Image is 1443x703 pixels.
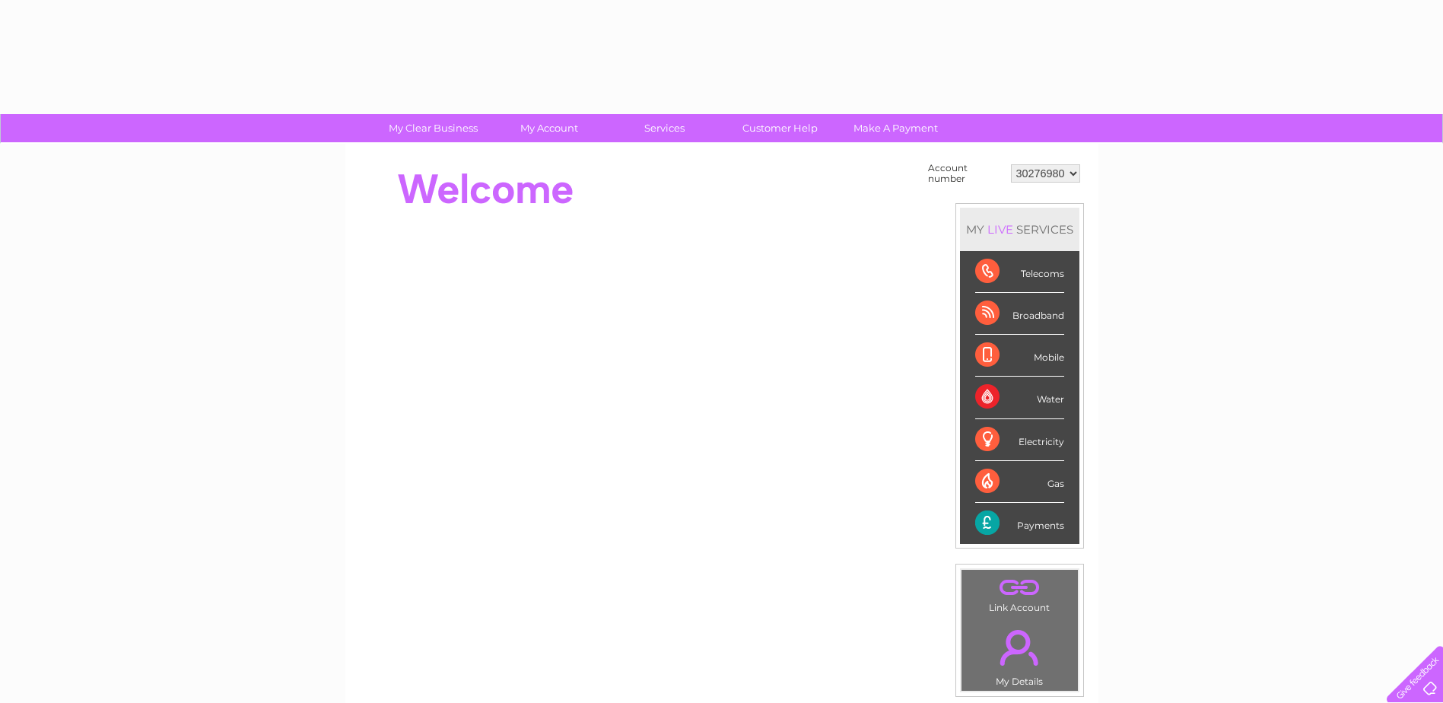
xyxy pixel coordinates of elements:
div: MY SERVICES [960,208,1079,251]
td: Account number [924,159,1007,188]
a: . [965,621,1074,674]
div: Payments [975,503,1064,544]
a: Customer Help [717,114,843,142]
a: Make A Payment [833,114,958,142]
a: My Clear Business [370,114,496,142]
a: Services [602,114,727,142]
div: Mobile [975,335,1064,377]
div: Gas [975,461,1064,503]
a: My Account [486,114,612,142]
div: Water [975,377,1064,418]
td: Link Account [961,569,1079,617]
div: Electricity [975,419,1064,461]
div: Broadband [975,293,1064,335]
td: My Details [961,617,1079,692]
a: . [965,574,1074,600]
div: LIVE [984,222,1016,237]
div: Telecoms [975,251,1064,293]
